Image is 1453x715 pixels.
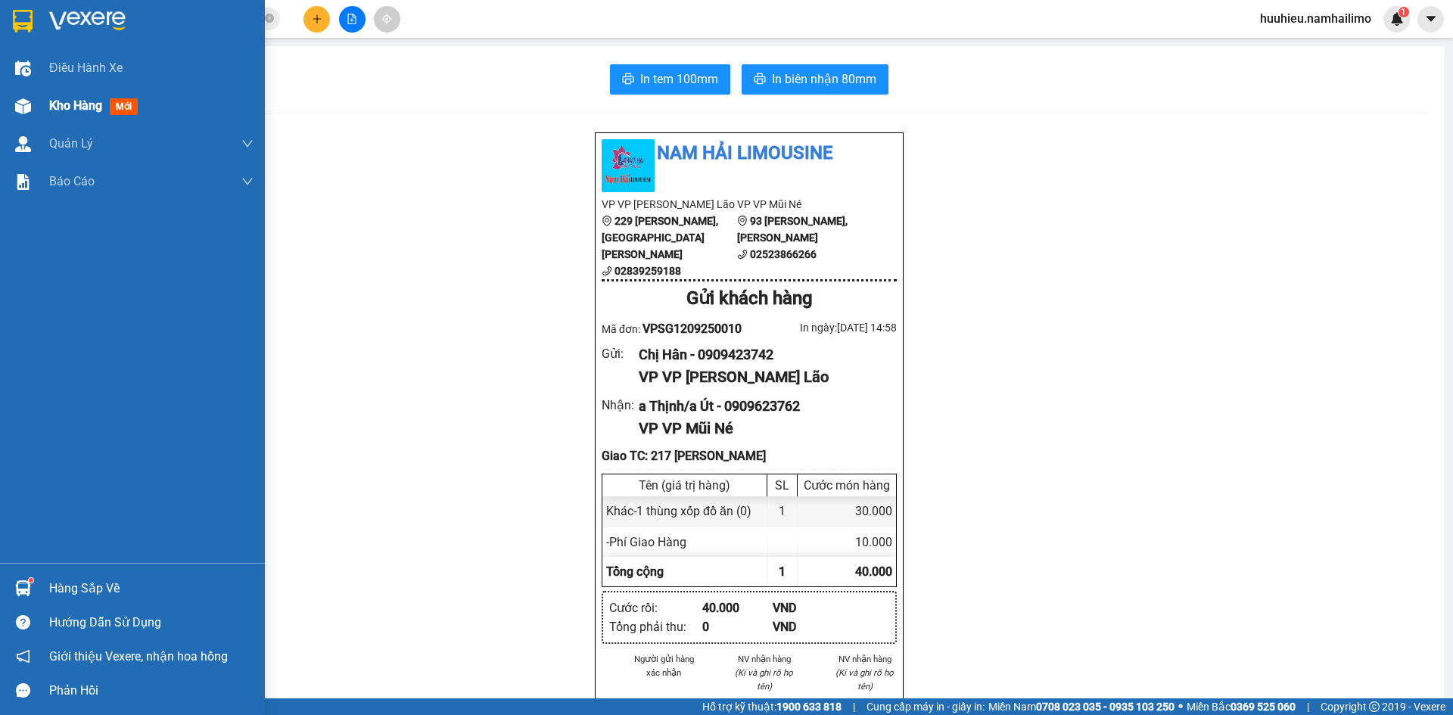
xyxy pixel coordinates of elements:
span: mới [110,98,138,115]
span: Giới thiệu Vexere, nhận hoa hồng [49,647,228,666]
span: Miền Bắc [1187,698,1296,715]
button: aim [374,6,400,33]
div: 0 [702,617,773,636]
span: huuhieu.namhailimo [1248,9,1383,28]
b: 229 [PERSON_NAME], [GEOGRAPHIC_DATA][PERSON_NAME] [602,215,718,260]
img: solution-icon [15,174,31,190]
strong: 0708 023 035 - 0935 103 250 [1036,701,1175,713]
strong: 0369 525 060 [1231,701,1296,713]
li: VP VP [PERSON_NAME] Lão [602,196,737,213]
div: 1 [767,496,798,526]
div: 0909423742 [13,67,134,89]
span: In biên nhận 80mm [772,70,876,89]
li: NV nhận hàng [733,652,797,666]
i: (Kí và ghi rõ họ tên) [835,667,894,692]
img: icon-new-feature [1390,12,1404,26]
div: Gửi khách hàng [602,284,897,313]
span: close-circle [265,14,274,23]
button: printerIn tem 100mm [610,64,730,95]
button: printerIn biên nhận 80mm [742,64,888,95]
div: VND [773,598,843,617]
strong: 1900 633 818 [776,701,842,713]
div: In ngày: [DATE] 14:58 [749,319,897,336]
img: warehouse-icon [15,580,31,596]
span: VPSG1209250010 [642,322,742,336]
button: file-add [339,6,366,33]
span: Tổng cộng [606,564,664,579]
sup: 1 [1399,7,1409,17]
span: notification [16,649,30,664]
span: TC: [145,79,165,95]
span: Điều hành xe [49,58,123,77]
div: VP Mũi Né [145,13,317,31]
span: Cung cấp máy in - giấy in: [867,698,985,715]
img: logo.jpg [602,139,655,192]
span: down [241,176,254,188]
button: plus [303,6,330,33]
div: Mã đơn: [602,319,749,338]
span: caret-down [1424,12,1438,26]
li: NV nhận hàng [832,652,897,666]
li: Người gửi hàng xác nhận [632,652,696,679]
span: 40.000 [855,564,892,579]
span: question-circle [16,615,30,630]
span: down [241,138,254,150]
div: Nhận : [602,396,639,415]
img: warehouse-icon [15,98,31,114]
div: Chị Hân [13,49,134,67]
div: Cước rồi : [609,598,702,617]
span: Hỗ trợ kỹ thuật: [702,698,842,715]
span: Nhận: [145,14,181,30]
button: caret-down [1417,6,1444,33]
span: | [853,698,855,715]
span: printer [622,73,634,87]
span: phone [737,249,748,260]
span: ⚪️ [1178,704,1183,710]
span: | [1307,698,1309,715]
span: 1 [1401,7,1406,17]
span: printer [754,73,766,87]
span: - Phí Giao Hàng [606,535,686,549]
li: VP VP Mũi Né [737,196,873,213]
div: Tên (giá trị hàng) [606,478,763,493]
div: Gửi : [602,344,639,363]
span: file-add [347,14,357,24]
div: Giao TC: 217 [PERSON_NAME] [602,446,897,465]
i: (Kí và ghi rõ họ tên) [735,667,793,692]
span: copyright [1369,701,1380,712]
span: 217 [PERSON_NAME] [145,70,317,123]
div: SL [771,478,793,493]
div: Phản hồi [49,679,254,702]
b: 93 [PERSON_NAME], [PERSON_NAME] [737,215,848,244]
div: VND [773,617,843,636]
span: close-circle [265,12,274,26]
sup: 1 [29,578,33,583]
div: 30.000 [798,496,896,526]
span: Kho hàng [49,98,102,113]
div: VP [PERSON_NAME] [13,13,134,49]
div: 0909623762 [145,49,317,70]
span: phone [602,266,612,276]
div: Hướng dẫn sử dụng [49,611,254,634]
span: Quản Lý [49,134,93,153]
div: 40.000 [702,598,773,617]
span: aim [381,14,392,24]
img: warehouse-icon [15,61,31,76]
span: Khác - 1 thùng xốp đồ ăn (0) [606,504,751,518]
div: Chị Hân - 0909423742 [639,344,885,365]
span: environment [602,216,612,226]
div: a Thịnh/a Út [145,31,317,49]
span: plus [312,14,322,24]
div: Tổng phải thu : [609,617,702,636]
div: 10.000 [798,527,896,557]
li: Nam Hải Limousine [602,139,897,168]
div: Cước món hàng [801,478,892,493]
span: Gửi: [13,14,36,30]
div: VP VP [PERSON_NAME] Lão [639,365,885,389]
span: In tem 100mm [640,70,718,89]
div: VP VP Mũi Né [639,417,885,440]
span: 1 [779,564,786,579]
span: Báo cáo [49,172,95,191]
span: message [16,683,30,698]
span: environment [737,216,748,226]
